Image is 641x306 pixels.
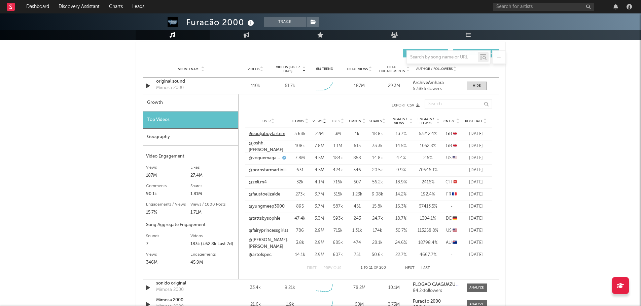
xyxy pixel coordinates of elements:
[349,119,362,123] span: Cmnts.
[355,264,392,272] div: 1 11 200
[330,179,346,186] div: 716k
[143,94,238,112] div: Growth
[178,67,201,71] span: Sound Name
[146,240,190,248] div: 7
[292,215,309,222] div: 47.4k
[190,182,235,190] div: Shares
[453,49,499,57] button: Official(9)
[364,266,368,269] span: to
[146,209,190,217] div: 15.7%
[330,203,346,210] div: 587k
[453,216,457,221] span: 🇩🇪
[249,191,280,198] a: @faustoelizalde
[249,179,267,186] a: @zeli.m4
[312,191,327,198] div: 3.7M
[292,155,309,162] div: 7.8M
[274,65,301,73] span: Videos (last 7 days)
[416,167,440,174] div: 70546.1 %
[413,299,441,304] strong: Furacão 2000
[463,252,489,258] div: [DATE]
[369,131,386,137] div: 18.8k
[146,232,190,240] div: Sounds
[389,252,413,258] div: 22.7 %
[389,143,413,149] div: 14.5 %
[453,228,457,233] span: 🇺🇸
[403,49,448,57] button: UGC(804)
[378,285,409,291] div: 10.1M
[262,119,271,123] span: User
[374,266,378,269] span: of
[146,251,190,259] div: Views
[146,164,190,172] div: Views
[190,251,235,259] div: Engagements
[416,239,440,246] div: 18798.4 %
[312,179,327,186] div: 4.1M
[146,152,235,161] div: Video Engagement
[292,143,309,149] div: 108k
[330,215,346,222] div: 593k
[416,117,436,125] span: Engmts / Fllwrs.
[330,131,346,137] div: 3M
[443,215,460,222] div: DE
[249,215,280,222] a: @tattsbysophie
[443,119,456,123] span: Cntry.
[453,132,457,136] span: 🇬🇧
[330,252,346,258] div: 607k
[292,131,309,137] div: 5.68k
[330,143,346,149] div: 1.1M
[405,266,415,270] button: Next
[416,67,453,71] span: Author / Followers
[463,131,489,137] div: [DATE]
[143,129,238,146] div: Geography
[347,67,368,71] span: Total Views
[453,144,457,148] span: 🇬🇧
[249,203,285,210] a: @yungmeep3000
[156,78,226,85] div: original sound
[156,280,226,287] a: sonido original
[407,55,478,60] input: Search by song name or URL
[292,191,309,198] div: 273k
[453,180,457,184] span: 🇨🇭
[312,155,327,162] div: 4.5M
[146,201,190,209] div: Engagements / Views
[330,227,346,234] div: 715k
[463,191,489,198] div: [DATE]
[443,155,460,162] div: US
[307,266,317,270] button: First
[413,282,462,287] strong: FLOGÃO CAAGUAZÚ 🥇
[389,215,413,222] div: 18.7 %
[416,215,440,222] div: 1304.1 %
[252,103,420,107] button: Export CSV
[292,227,309,234] div: 786
[389,155,413,162] div: 4.4 %
[463,227,489,234] div: [DATE]
[463,167,489,174] div: [DATE]
[249,167,286,174] a: @pornstarmartiniii
[332,119,340,123] span: Likes
[349,252,366,258] div: 751
[249,140,288,153] a: @joshh.[PERSON_NAME]
[190,232,235,240] div: Videos
[312,252,327,258] div: 2.9M
[292,167,309,174] div: 631
[416,252,440,258] div: 4667.7 %
[190,209,235,217] div: 1.71M
[452,192,457,196] span: 🇫🇷
[349,203,366,210] div: 451
[443,167,460,174] div: -
[143,112,238,129] div: Top Videos
[349,143,366,149] div: 615
[292,239,309,246] div: 3.8k
[369,119,382,123] span: Shares
[349,191,366,198] div: 1.23k
[389,117,409,125] span: Engmts / Views
[413,289,460,293] div: 84.2k followers
[156,287,184,293] div: Mimosa 2000
[369,179,386,186] div: 56.2k
[389,227,413,234] div: 30.7 %
[443,227,460,234] div: US
[156,85,184,91] div: Mimosa 2000
[285,83,295,89] div: 51.7k
[416,179,440,186] div: 2416 %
